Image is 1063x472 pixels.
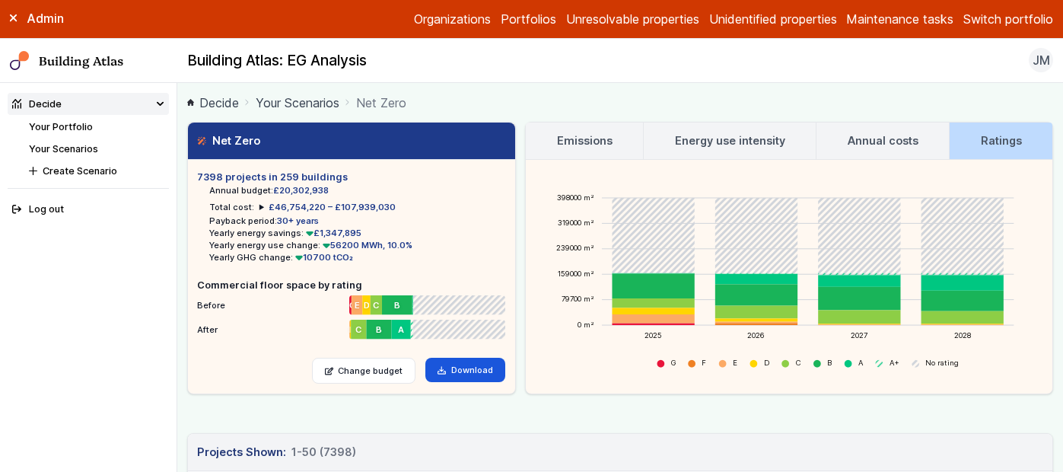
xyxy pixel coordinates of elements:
[1033,51,1050,69] span: JM
[197,317,504,336] li: After
[197,170,504,184] h5: 7398 projects in 259 buildings
[320,240,412,250] span: 56200 MWh, 10.0%
[562,295,594,303] text: 79700 m²
[750,359,759,368] tspan: ⬤
[558,218,594,227] text: 319000 m²
[209,184,504,196] li: Annual budget:
[734,359,738,367] tspan: E
[277,215,319,226] span: 30+ years
[273,185,329,196] span: £20,302,938
[197,444,355,461] h3: Projects Shown:
[963,10,1053,28] button: Switch portfolio
[355,299,360,311] span: E
[355,324,361,336] span: C
[876,359,884,368] tspan: ⬤
[748,331,765,340] text: 2026
[349,299,352,311] span: G
[29,143,98,155] a: Your Scenarios
[890,359,899,367] tspan: A+
[859,359,864,367] tspan: A
[526,123,643,159] a: Emissions
[197,278,504,292] h5: Commercial floor space by rating
[376,324,382,336] span: B
[269,202,396,212] span: £46,754,220 – £107,939,030
[702,359,707,367] tspan: F
[8,93,170,115] summary: Decide
[350,324,351,336] span: D
[12,97,62,111] div: Decide
[304,228,361,238] span: £1,347,895
[398,324,404,336] span: A
[566,10,699,28] a: Unresolvable properties
[557,132,613,149] h3: Emissions
[644,123,816,159] a: Energy use intensity
[578,321,594,329] text: 0 m²
[813,359,822,368] tspan: ⬤
[364,299,370,311] span: D
[926,359,960,367] tspan: No rating
[356,94,406,112] span: Net Zero
[688,359,696,368] tspan: ⬤
[29,121,93,132] a: Your Portfolio
[24,160,169,182] button: Create Scenario
[256,94,339,112] a: Your Scenarios
[209,215,504,227] li: Payback period:
[719,359,727,368] tspan: ⬤
[8,199,170,221] button: Log out
[846,10,953,28] a: Maintenance tasks
[816,123,949,159] a: Annual costs
[10,51,30,71] img: main-0bbd2752.svg
[645,331,663,340] text: 2025
[675,132,785,149] h3: Energy use intensity
[848,132,918,149] h3: Annual costs
[197,292,504,312] li: Before
[209,227,504,239] li: Yearly energy savings:
[558,269,594,278] text: 159000 m²
[209,201,254,213] h6: Total cost:
[851,331,868,340] text: 2027
[671,359,676,367] tspan: G
[425,358,505,382] a: Download
[197,132,259,149] h3: Net Zero
[954,331,971,340] text: 2028
[912,359,920,368] tspan: ⬤
[556,244,594,252] text: 239000 m²
[709,10,837,28] a: Unidentified properties
[209,239,504,251] li: Yearly energy use change:
[828,359,832,367] tspan: B
[950,123,1052,159] a: Ratings
[259,201,396,213] summary: £46,754,220 – £107,939,030
[981,132,1022,149] h3: Ratings
[501,10,556,28] a: Portfolios
[781,359,790,368] tspan: ⬤
[557,193,594,202] text: 398000 m²
[209,251,504,263] li: Yearly GHG change:
[187,51,367,71] h2: Building Atlas: EG Analysis
[1029,48,1053,72] button: JM
[187,94,239,112] a: Decide
[657,359,665,368] tspan: ⬤
[845,359,853,368] tspan: ⬤
[764,359,769,367] tspan: D
[414,10,491,28] a: Organizations
[796,359,801,367] tspan: C
[312,358,416,384] a: Change budget
[394,299,400,311] span: B
[293,252,353,263] span: 10700 tCO₂
[373,299,379,311] span: C
[411,324,413,336] span: A+
[291,444,356,461] span: 1-50 (7398)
